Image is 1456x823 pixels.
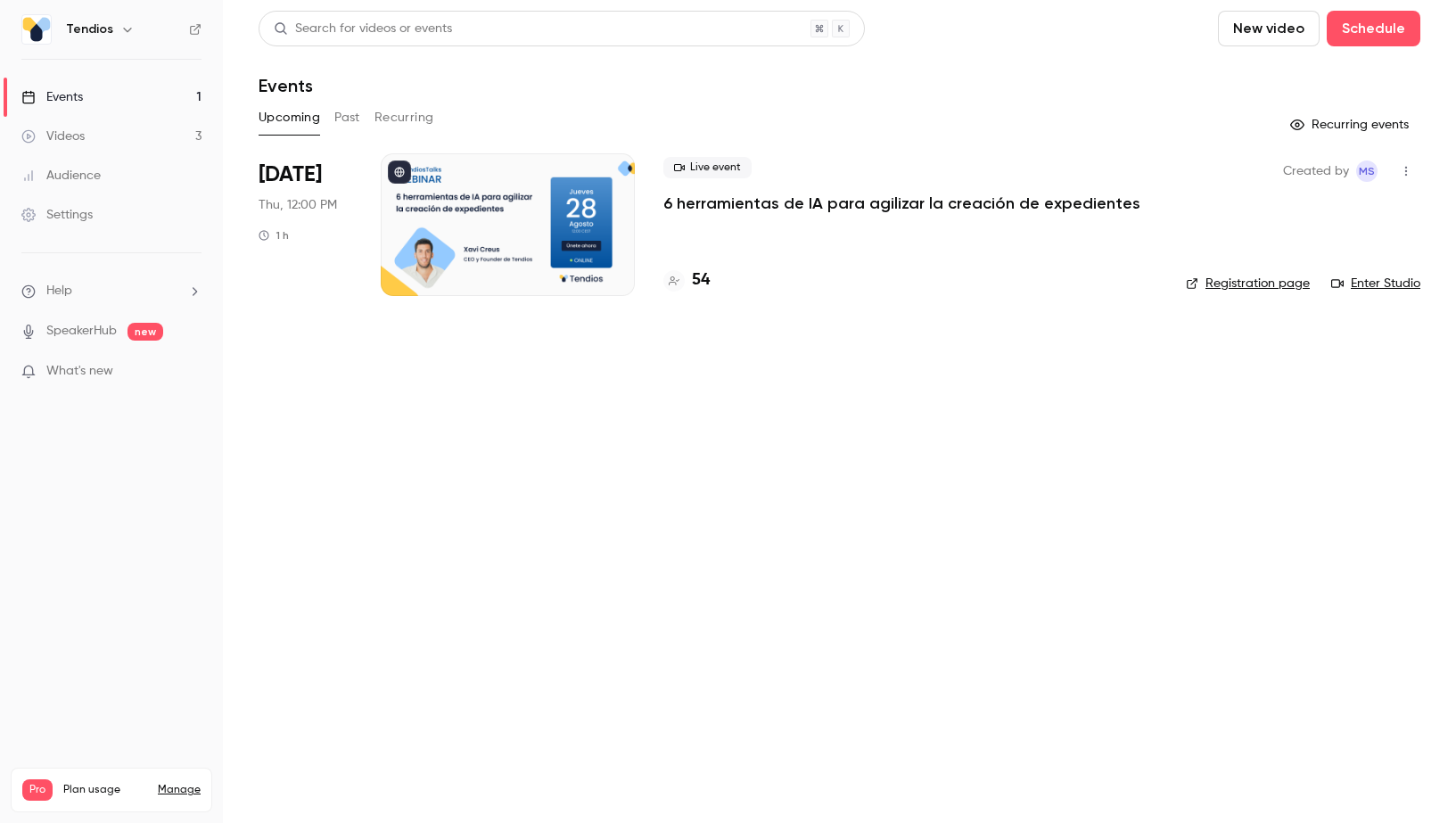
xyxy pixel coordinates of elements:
[46,282,72,300] span: Help
[259,160,322,189] span: [DATE]
[1283,160,1349,182] span: Created by
[663,268,710,292] a: 54
[63,783,147,797] span: Plan usage
[663,193,1140,214] a: 6 herramientas de IA para agilizar la creación de expedientes
[46,362,113,381] span: What's new
[66,21,113,38] h6: Tendios
[21,167,101,185] div: Audience
[1327,11,1420,46] button: Schedule
[158,783,201,797] a: Manage
[21,128,85,145] div: Videos
[274,20,452,38] div: Search for videos or events
[692,268,710,292] h4: 54
[259,103,320,132] button: Upcoming
[334,103,360,132] button: Past
[1356,160,1378,182] span: Maria Serra
[22,779,53,801] span: Pro
[1186,275,1310,292] a: Registration page
[22,15,51,44] img: Tendios
[46,322,117,341] a: SpeakerHub
[259,228,289,243] div: 1 h
[1359,160,1375,182] span: MS
[1331,275,1420,292] a: Enter Studio
[663,157,752,178] span: Live event
[259,196,337,214] span: Thu, 12:00 PM
[128,323,163,341] span: new
[1218,11,1320,46] button: New video
[259,75,313,96] h1: Events
[374,103,434,132] button: Recurring
[21,206,93,224] div: Settings
[21,282,202,300] li: help-dropdown-opener
[21,88,83,106] div: Events
[259,153,352,296] div: Aug 28 Thu, 12:00 PM (Europe/Madrid)
[1282,111,1420,139] button: Recurring events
